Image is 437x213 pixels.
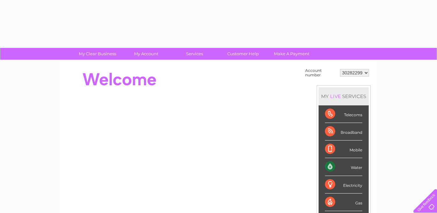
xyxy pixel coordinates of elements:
[120,48,172,60] a: My Account
[168,48,221,60] a: Services
[319,87,369,105] div: MY SERVICES
[325,194,362,211] div: Gas
[71,48,124,60] a: My Clear Business
[325,141,362,158] div: Mobile
[325,158,362,176] div: Water
[325,123,362,141] div: Broadband
[325,105,362,123] div: Telecoms
[329,93,342,99] div: LIVE
[217,48,269,60] a: Customer Help
[304,67,338,79] td: Account number
[265,48,318,60] a: Make A Payment
[325,176,362,194] div: Electricity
